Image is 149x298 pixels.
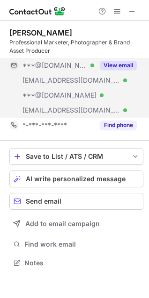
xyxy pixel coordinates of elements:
button: Reveal Button [100,61,137,70]
button: Send email [9,193,143,210]
span: [EMAIL_ADDRESS][DOMAIN_NAME] [22,76,120,85]
span: Add to email campaign [25,220,100,227]
span: ***@[DOMAIN_NAME] [22,91,97,99]
button: Add to email campaign [9,215,143,232]
span: Find work email [24,240,140,248]
button: AI write personalized message [9,170,143,187]
button: Reveal Button [100,121,137,130]
button: Notes [9,256,143,270]
span: Send email [26,198,61,205]
div: [PERSON_NAME] [9,28,72,37]
button: save-profile-one-click [9,148,143,165]
img: ContactOut v5.3.10 [9,6,66,17]
span: [EMAIL_ADDRESS][DOMAIN_NAME] [22,106,120,114]
span: ***@[DOMAIN_NAME] [22,61,87,70]
span: Notes [24,259,140,267]
button: Find work email [9,238,143,251]
div: Save to List / ATS / CRM [26,153,127,160]
span: AI write personalized message [26,175,126,183]
div: Professional Marketer, Photographer & Brand Asset Producer [9,38,143,55]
